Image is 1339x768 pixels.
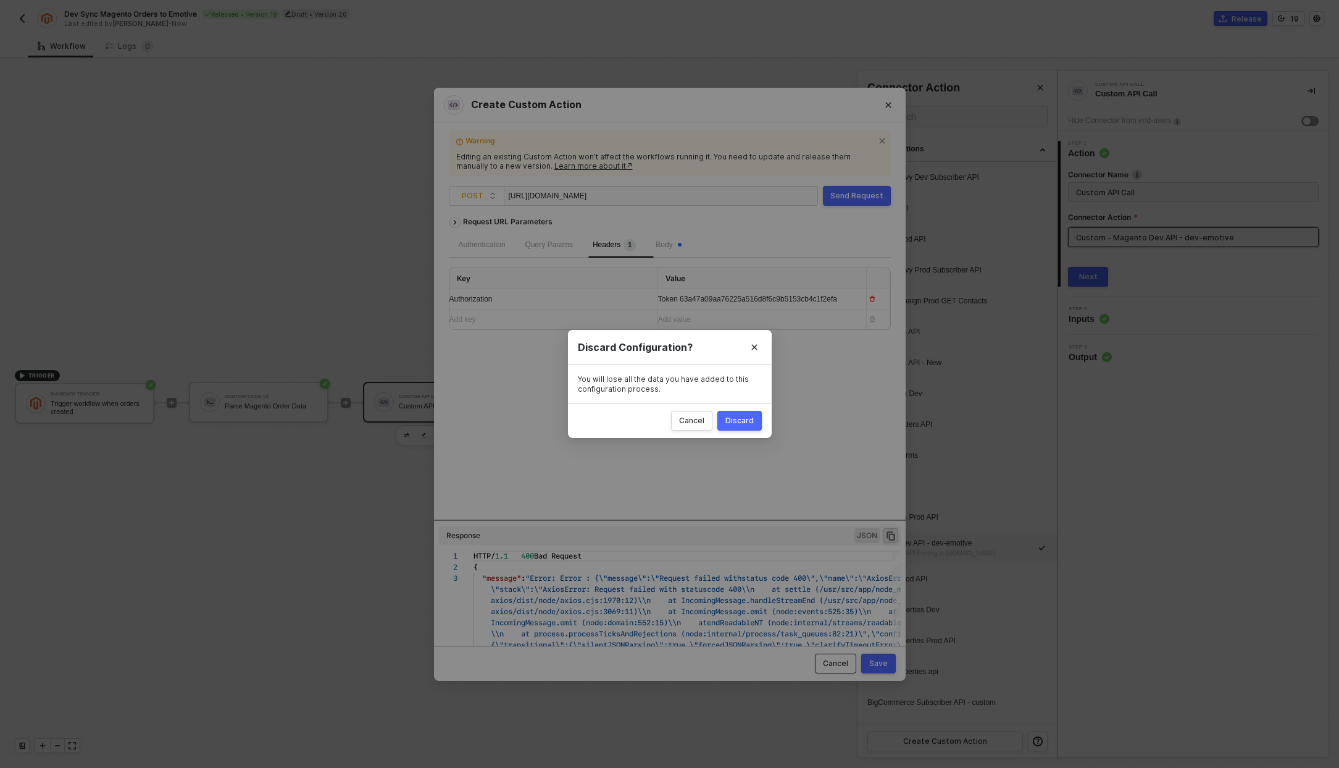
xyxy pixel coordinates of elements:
[658,295,837,303] span: Token 63a47a09aa76225a516d8f6c9b5153cb4c1f2efa
[491,594,707,606] span: axios/dist/node/axios.cjs:1970:12)\\n at Incomi
[439,573,457,584] div: 3
[815,654,856,673] button: Cancel
[578,340,762,353] div: Discard Configuration?
[509,187,632,206] div: [URL][DOMAIN_NAME]
[885,530,896,541] span: icon-copy-paste
[869,659,888,669] div: Save
[671,411,712,431] button: Cancel
[525,240,573,249] span: Query Params
[679,416,704,426] div: Cancel
[830,191,883,201] div: Send Request
[495,550,508,562] span: 1.1
[707,606,897,617] span: ngMessage.emit (node:events:525:35)\\n at
[473,561,478,573] span: {
[658,268,867,290] th: Value
[449,268,658,290] th: Key
[462,187,496,205] span: POST
[448,99,460,111] img: integration-icon
[707,583,919,595] span: code 400\\n at settle (/usr/src/app/node_modul
[578,374,762,394] div: You will lose all the data you have added to this configuration process.
[656,240,681,249] span: Body
[741,572,923,584] span: status code 400\",\"name\":\"AxiosError\",
[717,411,762,431] button: Discard
[482,572,521,584] span: "message"
[554,161,633,171] a: Learn more about it↗
[459,239,506,251] div: Authentication
[861,654,896,673] button: Save
[491,606,707,617] span: axios/dist/node/axios.cjs:3069:11)\\n at Incomi
[593,240,636,249] span: Headers
[491,628,707,639] span: \\n at process.processTicksAndRejections (node:
[707,617,919,628] span: endReadableNT (node:internal/streams/readable:135
[444,95,896,115] div: Create Custom Action
[628,242,632,248] span: 1
[491,639,707,651] span: {\"transitional\":{\"silentJSONParsing\":true,\"fo
[707,628,919,639] span: internal/process/task_queues:82:21)\",\"config\":
[534,550,582,562] span: Bad Request
[823,659,848,669] div: Cancel
[521,550,534,562] span: 400
[725,416,754,426] div: Discard
[439,551,457,562] div: 1
[871,88,906,122] button: Close
[491,583,707,595] span: \"stack\":\"AxiosError: Request failed with status
[707,639,923,651] span: rcedJSONParsing\":true,\"clarifyTimeoutError\":fal
[439,562,457,573] div: 2
[449,295,493,303] span: Authorization
[450,221,460,226] span: icon-arrow-right
[456,152,883,171] div: Editing an existing Custom Action won’t affect the workflows running it. You need to update and r...
[854,528,880,543] span: JSON
[737,330,772,365] button: Close
[525,572,741,584] span: "Error: Error : {\"message\":\"Request failed with
[624,239,636,251] sup: 1
[465,136,874,150] span: Warning
[473,550,495,562] span: HTTP/
[521,572,525,584] span: :
[878,135,888,145] span: icon-close
[823,186,891,206] button: Send Request
[446,531,480,541] div: Response
[457,211,559,233] div: Request URL Parameters
[491,617,707,628] span: IncomingMessage.emit (node:domain:552:15)\\n at
[707,594,923,606] span: ngMessage.handleStreamEnd (/usr/src/app/node_modul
